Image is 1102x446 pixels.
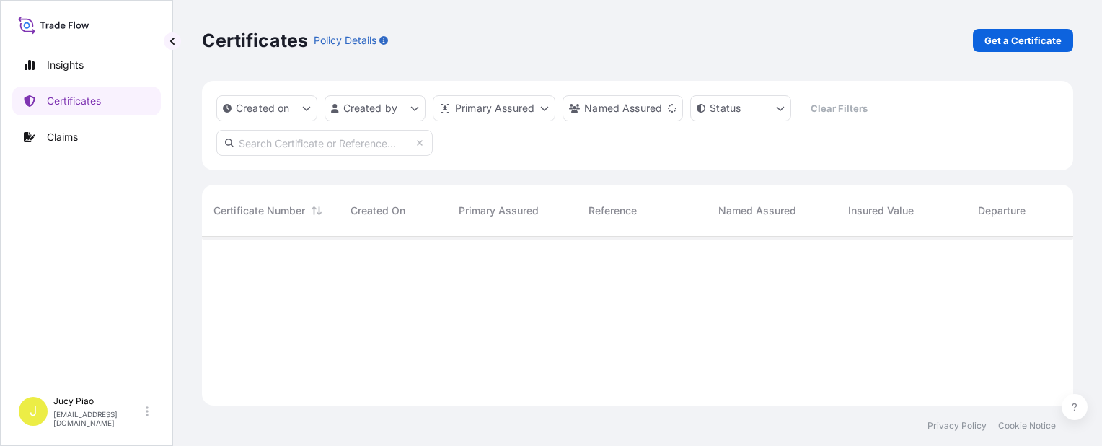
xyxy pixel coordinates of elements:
[47,58,84,72] p: Insights
[584,101,662,115] p: Named Assured
[459,204,539,218] span: Primary Assured
[53,410,143,427] p: [EMAIL_ADDRESS][DOMAIN_NAME]
[811,101,868,115] p: Clear Filters
[455,101,534,115] p: Primary Assured
[12,87,161,115] a: Certificates
[998,420,1056,432] a: Cookie Notice
[216,95,317,121] button: createdOn Filter options
[798,97,879,120] button: Clear Filters
[325,95,426,121] button: createdBy Filter options
[47,130,78,144] p: Claims
[236,101,290,115] p: Created on
[433,95,555,121] button: distributor Filter options
[308,202,325,219] button: Sort
[12,123,161,152] a: Claims
[343,101,398,115] p: Created by
[53,395,143,407] p: Jucy Piao
[563,95,683,121] button: cargoOwner Filter options
[690,95,791,121] button: certificateStatus Filter options
[984,33,1062,48] p: Get a Certificate
[589,204,637,218] span: Reference
[927,420,987,432] a: Privacy Policy
[314,33,376,48] p: Policy Details
[12,51,161,79] a: Insights
[718,204,796,218] span: Named Assured
[351,204,405,218] span: Created On
[213,204,305,218] span: Certificate Number
[978,204,1026,218] span: Departure
[973,29,1073,52] a: Get a Certificate
[216,130,433,156] input: Search Certificate or Reference...
[848,204,914,218] span: Insured Value
[202,29,308,52] p: Certificates
[710,101,741,115] p: Status
[30,404,37,419] span: J
[47,94,101,108] p: Certificates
